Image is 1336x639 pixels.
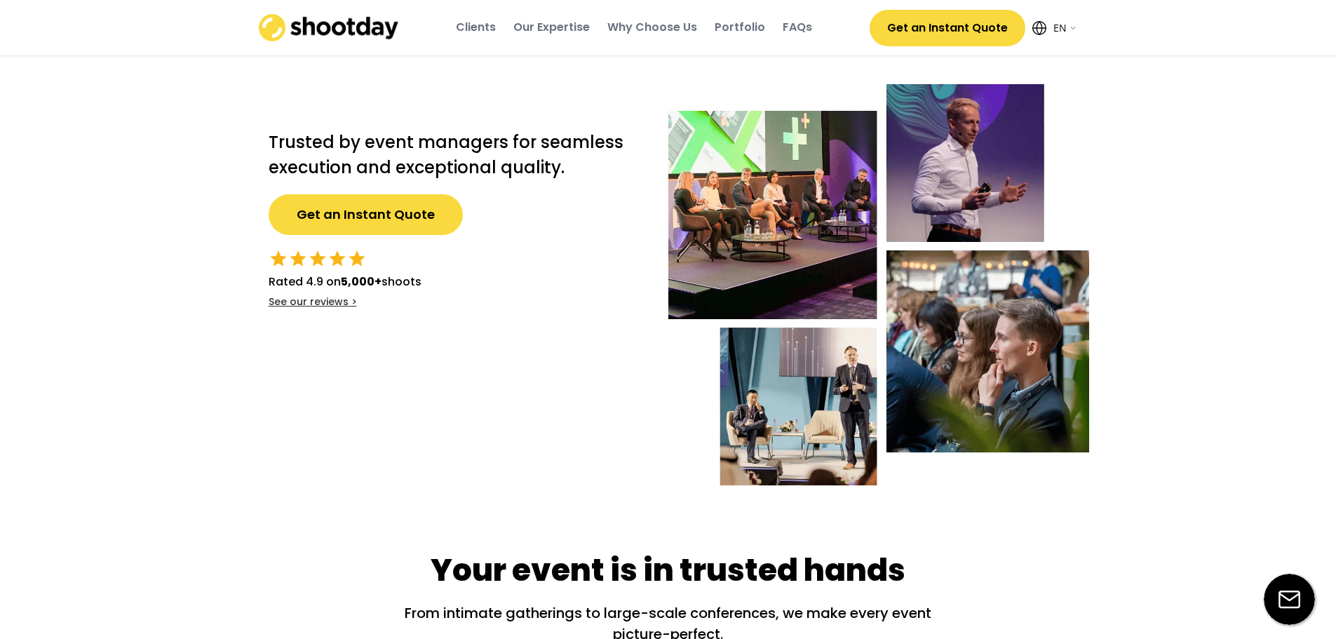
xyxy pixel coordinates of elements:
[1264,574,1315,625] img: email-icon%20%281%29.svg
[715,20,765,35] div: Portfolio
[269,194,463,235] button: Get an Instant Quote
[259,14,399,41] img: shootday_logo.png
[328,249,347,269] button: star
[870,10,1025,46] button: Get an Instant Quote
[607,20,697,35] div: Why Choose Us
[269,130,640,180] h2: Trusted by event managers for seamless execution and exceptional quality.
[288,249,308,269] button: star
[513,20,590,35] div: Our Expertise
[668,84,1089,485] img: Event-hero-intl%402x.webp
[347,249,367,269] button: star
[341,274,382,290] strong: 5,000+
[269,274,421,290] div: Rated 4.9 on shoots
[456,20,496,35] div: Clients
[308,249,328,269] button: star
[269,295,357,309] div: See our reviews >
[269,249,288,269] button: star
[783,20,812,35] div: FAQs
[431,549,905,592] div: Your event is in trusted hands
[1032,21,1046,35] img: Icon%20feather-globe%20%281%29.svg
